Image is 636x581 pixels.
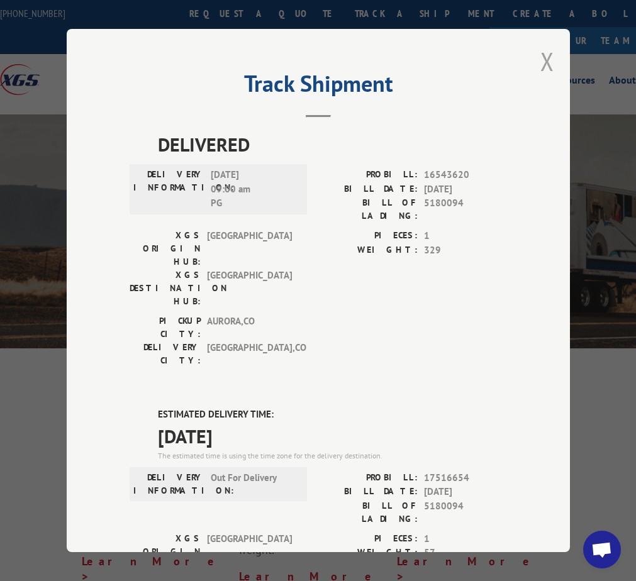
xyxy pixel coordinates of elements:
label: PIECES: [318,532,418,546]
button: Close modal [540,45,554,78]
label: DELIVERY CITY: [130,341,201,367]
span: [GEOGRAPHIC_DATA] , CO [207,341,292,367]
h2: Track Shipment [130,75,507,99]
span: [DATE] [424,182,507,197]
span: [GEOGRAPHIC_DATA] [207,532,292,572]
span: 329 [424,243,507,258]
span: 5180094 [424,196,507,223]
span: [DATE] [424,485,507,499]
label: BILL DATE: [318,485,418,499]
label: DELIVERY INFORMATION: [133,471,204,497]
span: 1 [424,532,507,546]
label: WEIGHT: [318,546,418,560]
span: 5180094 [424,499,507,526]
label: DELIVERY INFORMATION: [133,168,204,211]
span: [DATE] 09:00 am PG [211,168,296,211]
span: AURORA , CO [207,314,292,341]
span: 17516654 [424,471,507,485]
label: WEIGHT: [318,243,418,258]
span: 16543620 [424,168,507,182]
label: BILL OF LADING: [318,196,418,223]
span: 57 [424,546,507,560]
label: XGS ORIGIN HUB: [130,229,201,268]
div: The estimated time is using the time zone for the delivery destination. [158,450,507,462]
div: Open chat [583,531,621,568]
label: ESTIMATED DELIVERY TIME: [158,407,507,422]
label: PIECES: [318,229,418,243]
span: [GEOGRAPHIC_DATA] [207,229,292,268]
label: BILL DATE: [318,182,418,197]
label: XGS ORIGIN HUB: [130,532,201,572]
label: PROBILL: [318,471,418,485]
label: PICKUP CITY: [130,314,201,341]
label: BILL OF LADING: [318,499,418,526]
span: [DATE] [158,422,507,450]
span: 1 [424,229,507,243]
label: XGS DESTINATION HUB: [130,268,201,308]
span: [GEOGRAPHIC_DATA] [207,268,292,308]
span: Out For Delivery [211,471,296,497]
span: DELIVERED [158,130,507,158]
label: PROBILL: [318,168,418,182]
